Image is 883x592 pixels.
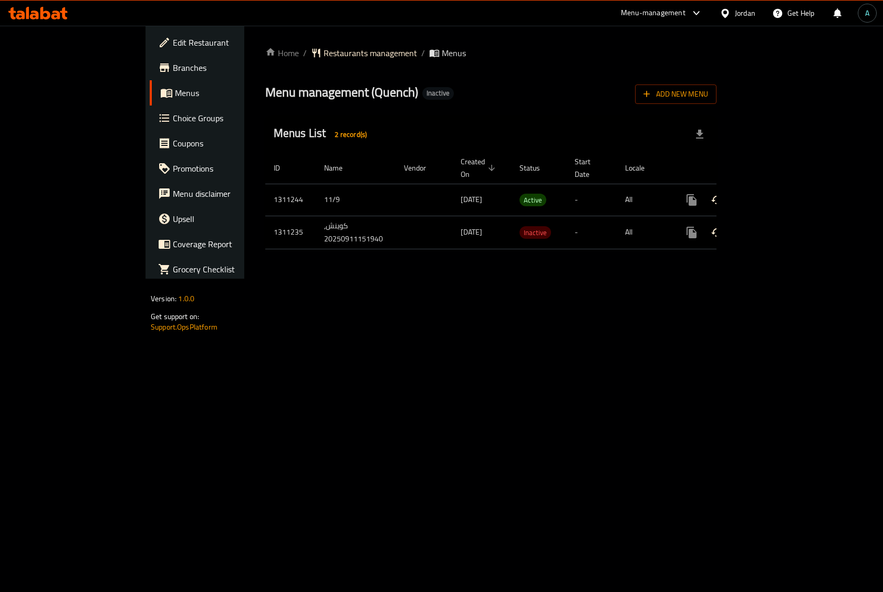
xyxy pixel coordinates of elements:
span: Edit Restaurant [173,36,285,49]
a: Upsell [150,206,293,231]
li: / [303,47,307,59]
button: Change Status [704,187,730,213]
button: more [679,220,704,245]
span: Menus [175,87,285,99]
span: ID [274,162,294,174]
button: Change Status [704,220,730,245]
a: Grocery Checklist [150,257,293,282]
a: Support.OpsPlatform [151,320,217,334]
span: Promotions [173,162,285,175]
span: Menu disclaimer [173,187,285,200]
span: Menus [442,47,466,59]
span: 1.0.0 [178,292,194,305]
a: Edit Restaurant [150,30,293,55]
span: Inactive [520,227,551,239]
a: Promotions [150,156,293,181]
span: Status [520,162,554,174]
li: / [421,47,425,59]
a: Coupons [150,131,293,156]
table: enhanced table [265,152,788,249]
span: Coupons [173,137,285,150]
span: A [865,7,869,19]
td: All [617,216,671,249]
div: Total records count [328,126,373,143]
a: Menus [150,80,293,105]
td: - [566,216,617,249]
a: Choice Groups [150,105,293,131]
span: Active [520,194,546,206]
td: 11/9 [316,184,396,216]
span: Menu management ( Quench ) [265,80,418,104]
div: Inactive [422,87,454,100]
span: Choice Groups [173,112,285,124]
span: Grocery Checklist [173,263,285,276]
a: Coverage Report [150,231,293,257]
span: Branches [173,61,285,74]
h2: Menus List [274,125,373,143]
span: Vendor [404,162,440,174]
div: Menu-management [621,7,685,19]
a: Restaurants management [311,47,417,59]
div: Jordan [735,7,755,19]
span: 2 record(s) [328,130,373,140]
nav: breadcrumb [265,47,716,59]
td: - [566,184,617,216]
a: Branches [150,55,293,80]
button: Add New Menu [635,84,716,104]
span: [DATE] [461,193,482,206]
span: [DATE] [461,225,482,239]
span: Inactive [422,89,454,98]
span: Start Date [575,155,604,181]
span: Locale [625,162,658,174]
div: Inactive [520,226,551,239]
th: Actions [671,152,788,184]
span: Version: [151,292,176,305]
td: All [617,184,671,216]
span: Upsell [173,213,285,225]
span: Name [324,162,356,174]
span: Coverage Report [173,238,285,250]
button: more [679,187,704,213]
span: Restaurants management [324,47,417,59]
td: كوينش, 20250911151940 [316,216,396,249]
a: Menu disclaimer [150,181,293,206]
span: Created On [461,155,498,181]
span: Get support on: [151,310,199,323]
div: Export file [687,122,712,147]
span: Add New Menu [643,88,708,101]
